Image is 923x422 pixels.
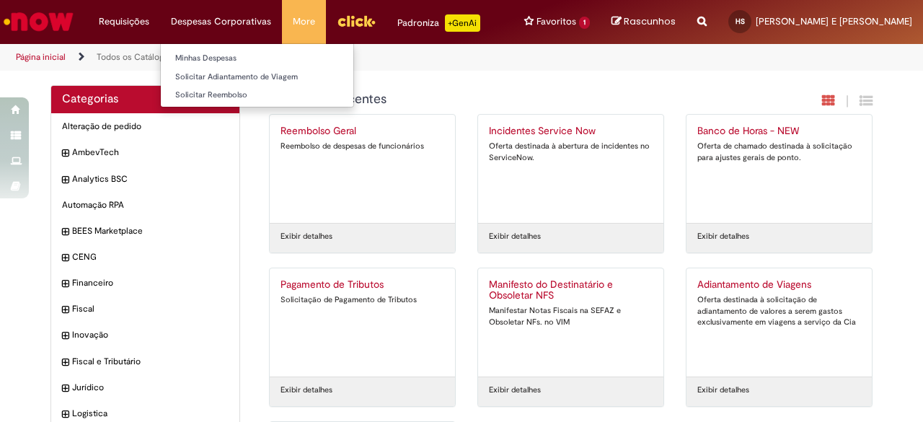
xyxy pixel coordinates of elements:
[72,225,229,237] span: BEES Marketplace
[72,303,229,315] span: Fiscal
[270,268,455,377] a: Pagamento de Tributos Solicitação de Pagamento de Tributos
[97,51,173,63] a: Todos os Catálogos
[62,382,69,396] i: expandir categoria Jurídico
[62,303,69,317] i: expandir categoria Fiscal
[51,192,239,219] div: Automação RPA
[281,384,332,396] a: Exibir detalhes
[489,279,653,302] h2: Manifesto do Destinatário e Obsoletar NFS
[697,294,861,328] div: Oferta destinada à solicitação de adiantamento de valores a serem gastos exclusivamente em viagen...
[489,384,541,396] a: Exibir detalhes
[160,43,354,107] ul: Despesas Corporativas
[579,17,590,29] span: 1
[62,277,69,291] i: expandir categoria Financeiro
[756,15,912,27] span: [PERSON_NAME] E [PERSON_NAME]
[697,126,861,137] h2: Banco de Horas - NEW
[72,382,229,394] span: Jurídico
[72,356,229,368] span: Fiscal e Tributário
[99,14,149,29] span: Requisições
[624,14,676,28] span: Rascunhos
[51,296,239,322] div: expandir categoria Fiscal Fiscal
[51,348,239,375] div: expandir categoria Fiscal e Tributário Fiscal e Tributário
[62,225,69,239] i: expandir categoria BEES Marketplace
[62,408,69,422] i: expandir categoria Logistica
[62,146,69,161] i: expandir categoria AmbevTech
[489,141,653,163] div: Oferta destinada à abertura de incidentes no ServiceNow.
[72,173,229,185] span: Analytics BSC
[161,69,353,85] a: Solicitar Adiantamento de Viagem
[397,14,480,32] div: Padroniza
[72,251,229,263] span: CENG
[536,14,576,29] span: Favoritos
[686,115,872,223] a: Banco de Horas - NEW Oferta de chamado destinada à solicitação para ajustes gerais de ponto.
[1,7,76,36] img: ServiceNow
[697,384,749,396] a: Exibir detalhes
[161,50,353,66] a: Minhas Despesas
[489,305,653,328] div: Manifestar Notas Fiscais na SEFAZ e Obsoletar NFs. no VIM
[62,120,229,133] span: Alteração de pedido
[697,141,861,163] div: Oferta de chamado destinada à solicitação para ajustes gerais de ponto.
[51,166,239,193] div: expandir categoria Analytics BSC Analytics BSC
[281,231,332,242] a: Exibir detalhes
[697,231,749,242] a: Exibir detalhes
[51,139,239,166] div: expandir categoria AmbevTech AmbevTech
[281,294,444,306] div: Solicitação de Pagamento de Tributos
[611,15,676,29] a: Rascunhos
[478,268,663,377] a: Manifesto do Destinatário e Obsoletar NFS Manifestar Notas Fiscais na SEFAZ e Obsoletar NFs. no VIM
[293,14,315,29] span: More
[62,329,69,343] i: expandir categoria Inovação
[281,126,444,137] h2: Reembolso Geral
[337,10,376,32] img: click_logo_yellow_360x200.png
[51,113,239,140] div: Alteração de pedido
[697,279,861,291] h2: Adiantamento de Viagens
[736,17,745,26] span: HS
[281,279,444,291] h2: Pagamento de Tributos
[686,268,872,377] a: Adiantamento de Viagens Oferta destinada à solicitação de adiantamento de valores a serem gastos ...
[489,126,653,137] h2: Incidentes Service Now
[269,92,717,107] h1: {"description":"","title":"Meus itens recentes"} Categoria
[62,356,69,370] i: expandir categoria Fiscal e Tributário
[11,44,604,71] ul: Trilhas de página
[846,93,849,110] span: |
[822,94,835,107] i: Exibição em cartão
[62,173,69,188] i: expandir categoria Analytics BSC
[72,329,229,341] span: Inovação
[51,218,239,245] div: expandir categoria BEES Marketplace BEES Marketplace
[62,93,229,106] h2: Categorias
[16,51,66,63] a: Página inicial
[62,199,229,211] span: Automação RPA
[51,322,239,348] div: expandir categoria Inovação Inovação
[860,94,873,107] i: Exibição de grade
[445,14,480,32] p: +GenAi
[72,408,229,420] span: Logistica
[72,277,229,289] span: Financeiro
[51,374,239,401] div: expandir categoria Jurídico Jurídico
[161,87,353,103] a: Solicitar Reembolso
[51,270,239,296] div: expandir categoria Financeiro Financeiro
[171,14,271,29] span: Despesas Corporativas
[478,115,663,223] a: Incidentes Service Now Oferta destinada à abertura de incidentes no ServiceNow.
[62,251,69,265] i: expandir categoria CENG
[270,115,455,223] a: Reembolso Geral Reembolso de despesas de funcionários
[281,141,444,152] div: Reembolso de despesas de funcionários
[489,231,541,242] a: Exibir detalhes
[51,244,239,271] div: expandir categoria CENG CENG
[72,146,229,159] span: AmbevTech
